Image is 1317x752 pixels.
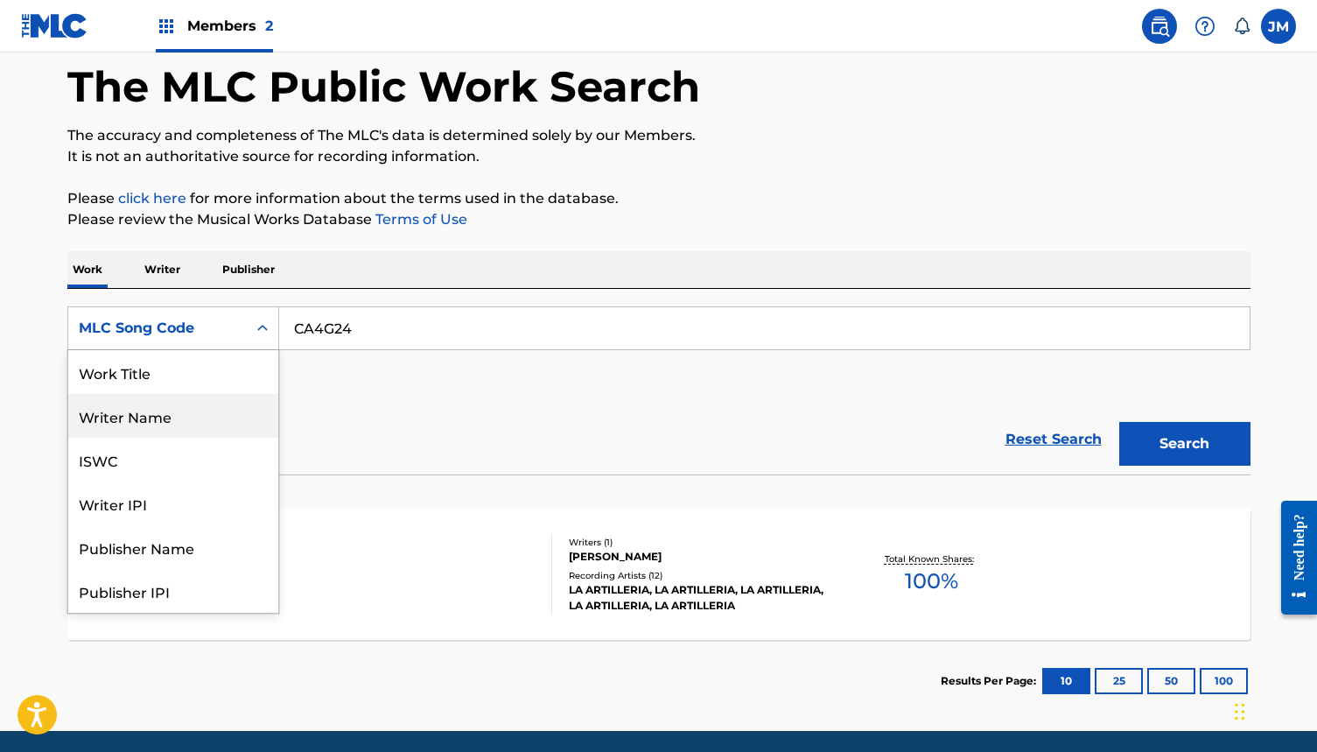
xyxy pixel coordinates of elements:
div: ISWC [68,438,278,481]
img: search [1149,16,1170,37]
iframe: Chat Widget [1229,668,1317,752]
div: Drag [1235,685,1245,738]
div: MLC Song Code [79,318,236,339]
div: Writer Name [68,394,278,438]
button: 100 [1200,668,1248,694]
img: Top Rightsholders [156,16,177,37]
span: 2 [265,18,273,34]
a: click here [118,190,186,207]
div: Publisher IPI [68,569,278,613]
div: [PERSON_NAME] [569,549,833,565]
a: Terms of Use [372,211,467,228]
span: 100 % [905,566,958,597]
p: Please review the Musical Works Database [67,209,1250,230]
p: Please for more information about the terms used in the database. [67,188,1250,209]
div: User Menu [1261,9,1296,44]
div: Writers ( 1 ) [569,536,833,549]
img: MLC Logo [21,13,88,39]
p: It is not an authoritative source for recording information. [67,146,1250,167]
a: Reset Search [997,420,1110,459]
iframe: Resource Center [1268,486,1317,630]
p: Writer [139,251,186,288]
img: help [1194,16,1215,37]
h1: The MLC Public Work Search [67,60,700,113]
button: Search [1119,422,1250,466]
div: Notifications [1233,18,1250,35]
div: Work Title [68,350,278,394]
p: Work [67,251,108,288]
p: Results Per Page: [941,673,1040,689]
div: Writer IPI [68,481,278,525]
p: Publisher [217,251,280,288]
button: 50 [1147,668,1195,694]
a: Public Search [1142,9,1177,44]
div: Recording Artists ( 12 ) [569,569,833,582]
div: Publisher Name [68,525,278,569]
p: The accuracy and completeness of The MLC's data is determined solely by our Members. [67,125,1250,146]
p: Total Known Shares: [885,552,978,566]
span: Members [187,16,273,36]
button: 25 [1095,668,1143,694]
div: Help [1187,9,1222,44]
a: COMO TE ATREVESMLC Song Code:CA4G24ISWC:T9233390039Writers (1)[PERSON_NAME]Recording Artists (12)... [67,509,1250,640]
div: LA ARTILLERIA, LA ARTILLERIA, LA ARTILLERIA, LA ARTILLERIA, LA ARTILLERIA [569,582,833,614]
button: 10 [1042,668,1090,694]
form: Search Form [67,306,1250,474]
